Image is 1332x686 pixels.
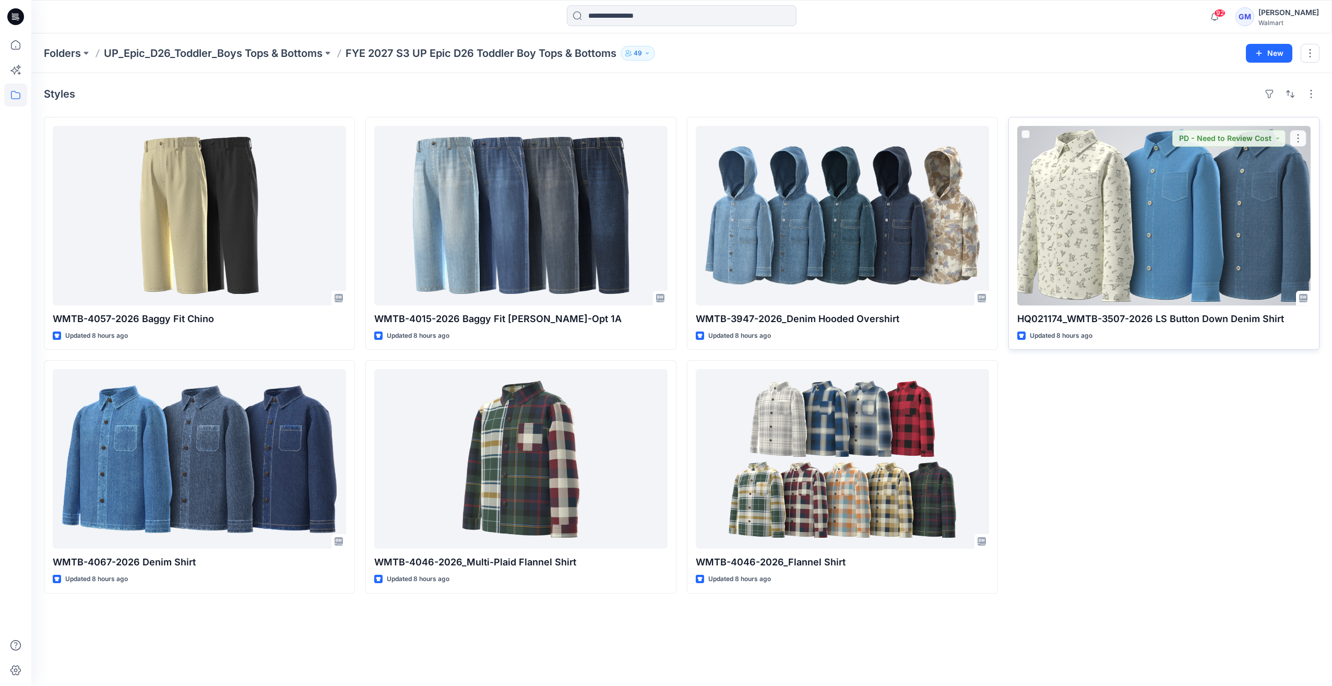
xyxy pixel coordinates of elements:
p: WMTB-4046-2026_Multi-Plaid Flannel Shirt [374,555,668,570]
p: WMTB-4046-2026_Flannel Shirt [696,555,989,570]
button: 49 [621,46,655,61]
p: WMTB-3947-2026_Denim Hooded Overshirt [696,312,989,326]
p: Updated 8 hours ago [708,574,771,585]
p: HQ021174_WMTB-3507-2026 LS Button Down Denim Shirt [1017,312,1311,326]
a: WMTB-4057-2026 Baggy Fit Chino [53,126,346,305]
button: New [1246,44,1292,63]
p: Updated 8 hours ago [387,330,449,341]
a: WMTB-3947-2026_Denim Hooded Overshirt [696,126,989,305]
div: GM [1235,7,1254,26]
a: UP_Epic_D26_Toddler_Boys Tops & Bottoms [104,46,323,61]
a: HQ021174_WMTB-3507-2026 LS Button Down Denim Shirt [1017,126,1311,305]
div: Walmart [1258,19,1319,27]
a: WMTB-4046-2026_Flannel Shirt [696,369,989,549]
p: Updated 8 hours ago [1030,330,1092,341]
p: WMTB-4057-2026 Baggy Fit Chino [53,312,346,326]
div: [PERSON_NAME] [1258,6,1319,19]
span: 92 [1214,9,1226,17]
p: Updated 8 hours ago [65,330,128,341]
p: Updated 8 hours ago [387,574,449,585]
a: WMTB-4015-2026 Baggy Fit Jean-Opt 1A [374,126,668,305]
p: 49 [634,48,642,59]
h4: Styles [44,88,75,100]
p: WMTB-4015-2026 Baggy Fit [PERSON_NAME]-Opt 1A [374,312,668,326]
p: WMTB-4067-2026 Denim Shirt [53,555,346,570]
p: Updated 8 hours ago [708,330,771,341]
a: WMTB-4046-2026_Multi-Plaid Flannel Shirt [374,369,668,549]
p: Updated 8 hours ago [65,574,128,585]
a: Folders [44,46,81,61]
a: WMTB-4067-2026 Denim Shirt [53,369,346,549]
p: FYE 2027 S3 UP Epic D26 Toddler Boy Tops & Bottoms [346,46,616,61]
